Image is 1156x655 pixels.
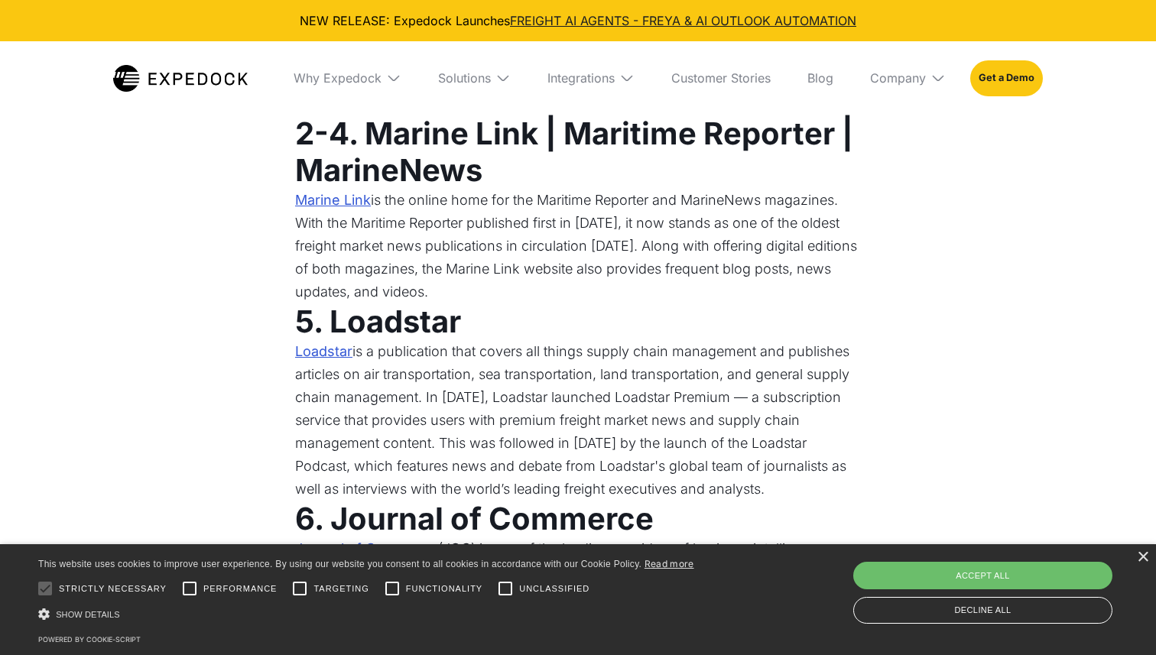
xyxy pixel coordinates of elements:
[295,303,461,340] strong: 5. Loadstar
[12,12,1144,29] div: NEW RELEASE: Expedock Launches
[406,582,482,595] span: Functionality
[38,635,141,644] a: Powered by cookie-script
[659,41,783,115] a: Customer Stories
[547,70,615,86] div: Integrations
[295,340,352,363] a: Loadstar
[894,490,1156,655] iframe: Chat Widget
[858,41,958,115] div: Company
[853,562,1112,589] div: Accept all
[295,500,654,537] strong: 6. Journal of Commerce
[38,606,694,622] div: Show details
[519,582,589,595] span: Unclassified
[295,189,861,303] p: is the online home for the Maritime Reporter and MarineNews magazines. With the Maritime Reporter...
[510,13,856,28] a: FREIGHT AI AGENTS - FREYA & AI OUTLOOK AUTOMATION
[295,189,371,212] a: Marine Link
[853,597,1112,624] div: Decline all
[438,70,491,86] div: Solutions
[970,60,1043,96] a: Get a Demo
[294,70,382,86] div: Why Expedock
[795,41,846,115] a: Blog
[203,582,278,595] span: Performance
[56,610,120,619] span: Show details
[426,41,523,115] div: Solutions
[645,558,694,569] a: Read more
[313,582,369,595] span: Targeting
[281,41,414,115] div: Why Expedock
[38,559,641,569] span: This website uses cookies to improve user experience. By using our website you consent to all coo...
[295,115,853,189] strong: 2-4. Marine Link | Maritime Reporter | MarineNews
[295,537,438,560] a: Journal of Commerce
[535,41,647,115] div: Integrations
[870,70,926,86] div: Company
[295,340,861,501] p: is a publication that covers all things supply chain management and publishes articles on air tra...
[59,582,167,595] span: Strictly necessary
